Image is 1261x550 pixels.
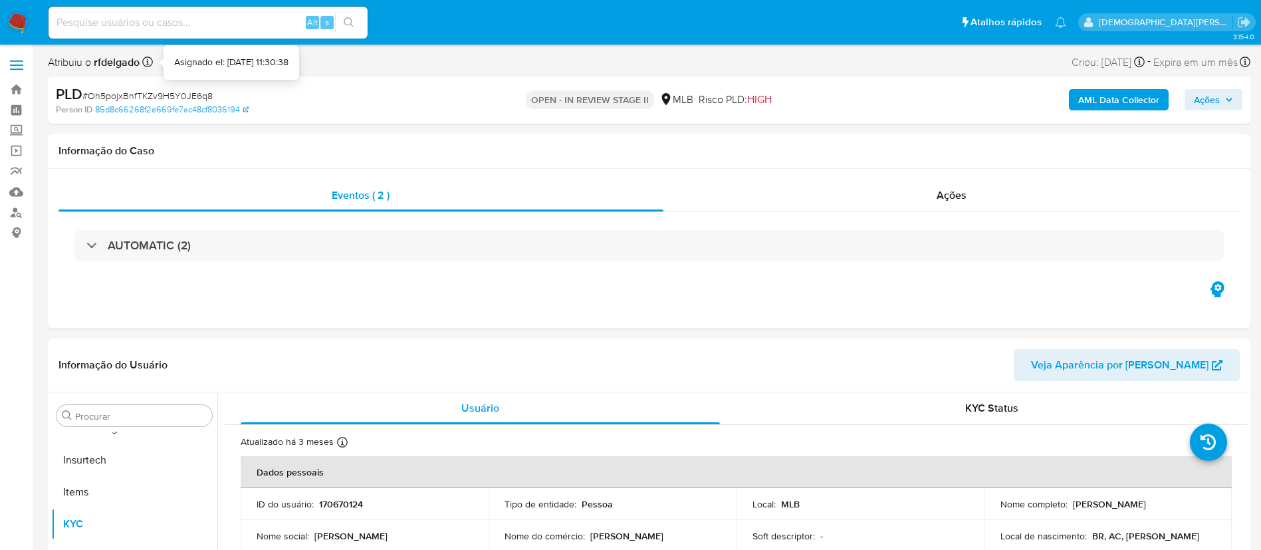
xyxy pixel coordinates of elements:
[48,55,140,70] span: Atribuiu o
[62,410,72,421] button: Procurar
[51,476,217,508] button: Items
[971,15,1042,29] span: Atalhos rápidos
[526,90,654,109] p: OPEN - IN REVIEW STAGE II
[241,456,1232,488] th: Dados pessoais
[461,400,499,416] span: Usuário
[1099,16,1233,29] p: thais.asantos@mercadolivre.com
[1069,89,1169,110] button: AML Data Collector
[1185,89,1242,110] button: Ações
[590,530,663,542] p: [PERSON_NAME]
[58,358,168,372] h1: Informação do Usuário
[937,188,967,203] span: Ações
[314,530,388,542] p: [PERSON_NAME]
[965,400,1018,416] span: KYC Status
[75,410,207,422] input: Procurar
[108,238,191,253] h3: AUTOMATIC (2)
[257,530,309,542] p: Nome social :
[91,55,140,70] b: rfdelgado
[56,83,82,104] b: PLD
[56,104,92,116] b: Person ID
[1072,53,1145,71] div: Criou: [DATE]
[307,16,318,29] span: Alt
[1194,89,1220,110] span: Ações
[1031,349,1208,381] span: Veja Aparência por [PERSON_NAME]
[257,498,314,510] p: ID do usuário :
[335,13,362,32] button: search-icon
[51,444,217,476] button: Insurtech
[51,508,217,540] button: KYC
[74,230,1224,261] div: AUTOMATIC (2)
[820,530,823,542] p: -
[319,498,363,510] p: 170670124
[1153,55,1238,70] span: Expira em um mês
[752,530,815,542] p: Soft descriptor :
[49,14,368,31] input: Pesquise usuários ou casos...
[174,56,288,69] div: Asignado el: [DATE] 11:30:38
[325,16,329,29] span: s
[1092,530,1199,542] p: BR, AC, [PERSON_NAME]
[1000,498,1068,510] p: Nome completo :
[505,530,585,542] p: Nome do comércio :
[1147,53,1151,71] span: -
[1073,498,1146,510] p: [PERSON_NAME]
[332,188,390,203] span: Eventos ( 2 )
[699,92,772,107] span: Risco PLD:
[95,104,249,116] a: 85d8c66268f2e669fe7ac48cf8036194
[58,144,1240,158] h1: Informação do Caso
[1055,17,1066,28] a: Notificações
[1078,89,1159,110] b: AML Data Collector
[582,498,613,510] p: Pessoa
[752,498,776,510] p: Local :
[1014,349,1240,381] button: Veja Aparência por [PERSON_NAME]
[82,89,213,102] span: # Oh5pojxBnfTKZv9H5Y0JE6q8
[781,498,800,510] p: MLB
[1000,530,1087,542] p: Local de nascimento :
[505,498,576,510] p: Tipo de entidade :
[1237,15,1251,29] a: Sair
[659,92,693,107] div: MLB
[747,92,772,107] span: HIGH
[241,436,334,448] p: Atualizado há 3 meses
